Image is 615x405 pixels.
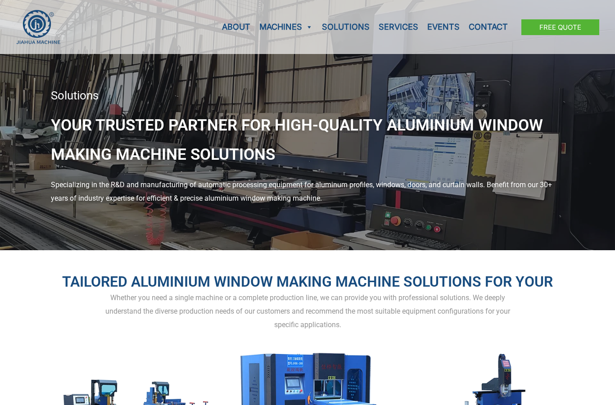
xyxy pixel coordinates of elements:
[51,178,564,205] div: Specializing in the R&D and manufacturing of automatic processing equipment for aluminum profiles...
[16,9,61,45] img: JH Aluminium Window & Door Processing Machines
[51,111,564,170] h1: Your Trusted Partner for High-Quality Aluminium Window Making Machine Solutions
[51,291,564,331] div: Whether you need a single machine or a complete production line, we can provide you with professi...
[521,19,599,35] a: Free Quote
[51,90,564,102] div: Solutions
[51,273,564,292] h2: Tailored Aluminium Window Making Machine Solutions for Your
